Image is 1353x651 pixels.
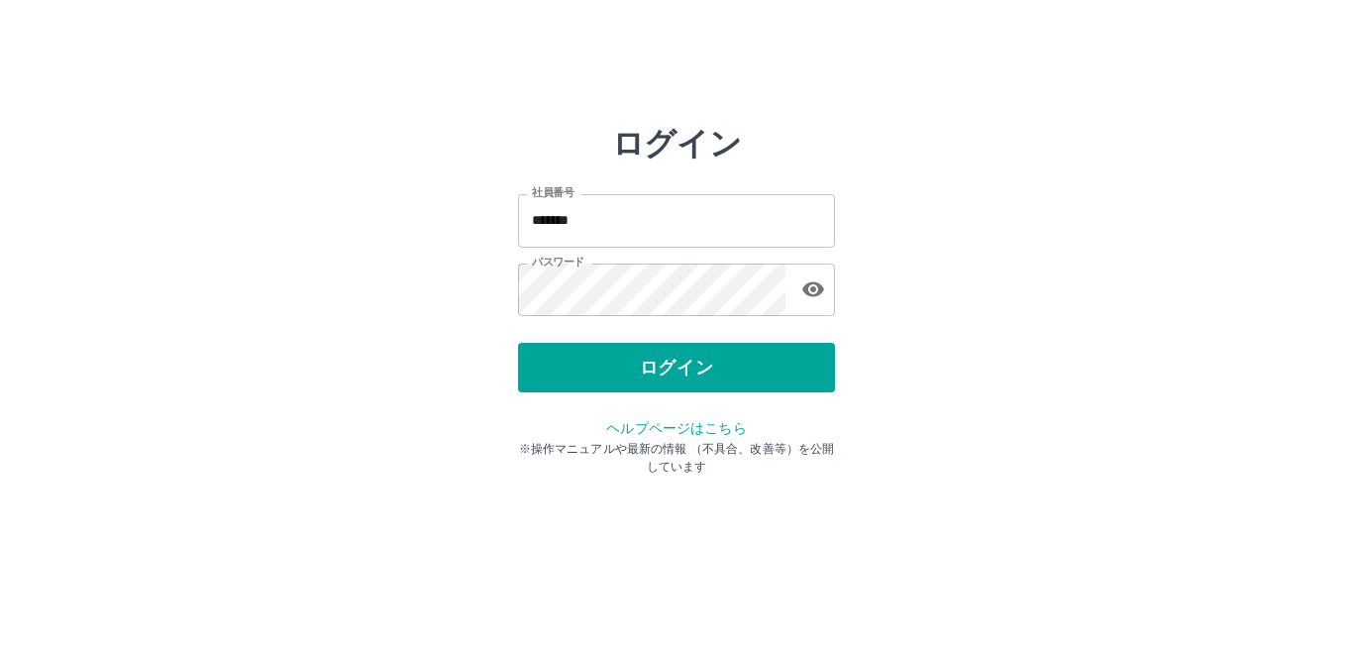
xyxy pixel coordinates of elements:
[532,255,584,270] label: パスワード
[518,440,835,476] p: ※操作マニュアルや最新の情報 （不具合、改善等）を公開しています
[612,125,742,163] h2: ログイン
[532,185,573,200] label: 社員番号
[606,420,746,436] a: ヘルプページはこちら
[518,343,835,392] button: ログイン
